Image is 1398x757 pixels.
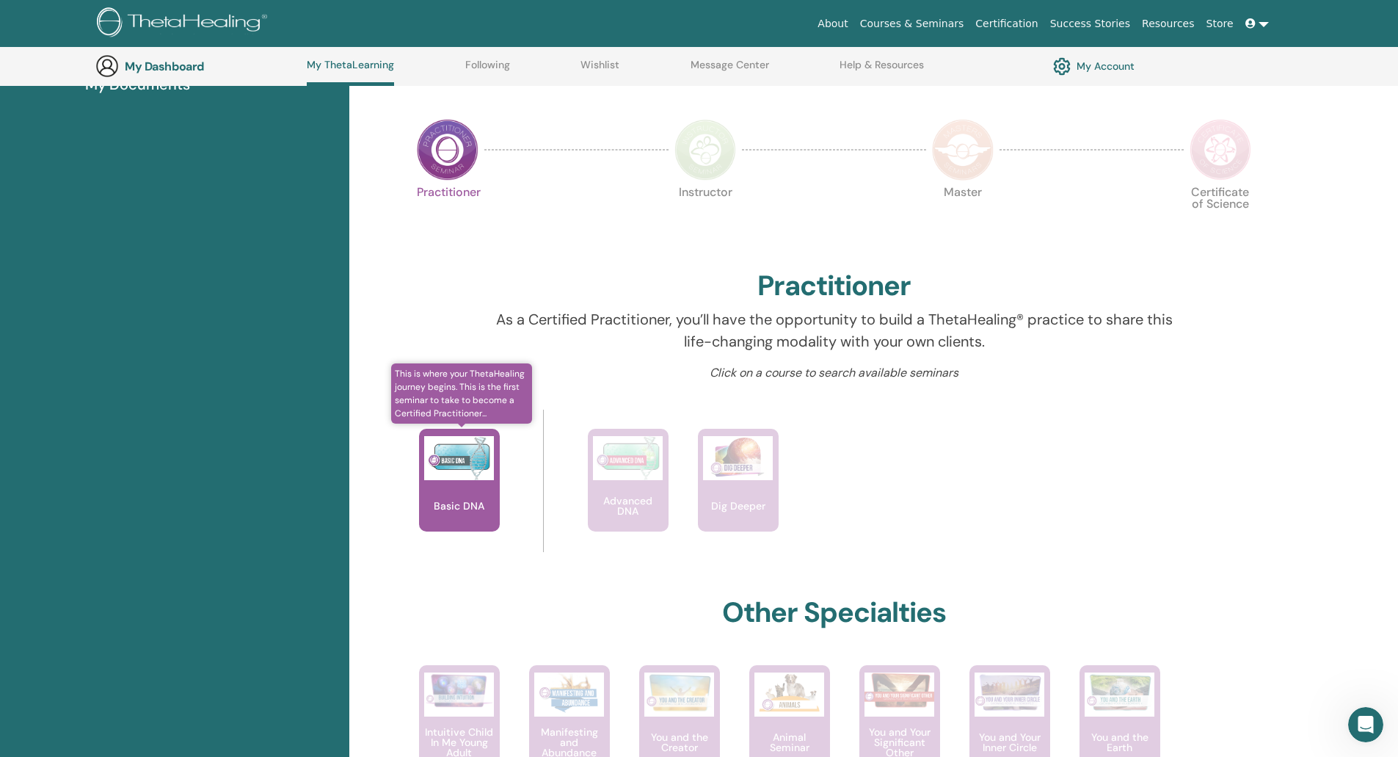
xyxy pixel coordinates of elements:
a: Certification [969,10,1044,37]
img: generic-user-icon.jpg [95,54,119,78]
img: You and the Creator [644,673,714,713]
p: You and the Earth [1080,732,1160,753]
a: Wishlist [580,59,619,82]
img: You and Your Significant Other [864,673,934,709]
p: Certificate of Science [1190,186,1251,248]
img: You and the Earth [1085,673,1154,712]
p: Master [932,186,994,248]
img: logo.png [97,7,272,40]
p: You and the Creator [639,732,720,753]
h2: Practitioner [757,269,911,303]
a: Following [465,59,510,82]
a: Courses & Seminars [854,10,970,37]
a: Success Stories [1044,10,1136,37]
p: Instructor [674,186,736,248]
a: Dig Deeper Dig Deeper [698,429,779,561]
img: You and Your Inner Circle [975,673,1044,712]
img: Instructor [674,119,736,181]
img: Advanced DNA [593,436,663,480]
a: This is where your ThetaHealing journey begins. This is the first seminar to take to become a Cer... [419,429,500,561]
img: Basic DNA [424,436,494,480]
img: Manifesting and Abundance [534,673,604,717]
h2: Other Specialties [722,596,946,630]
img: Intuitive Child In Me Young Adult [424,673,494,709]
a: Store [1201,10,1239,37]
img: Animal Seminar [754,673,824,717]
p: Basic DNA [428,501,490,511]
a: My Account [1053,54,1135,79]
p: You and Your Inner Circle [969,732,1050,753]
img: Certificate of Science [1190,119,1251,181]
iframe: Intercom live chat [1348,707,1383,742]
a: About [812,10,853,37]
p: Dig Deeper [705,501,771,511]
img: Master [932,119,994,181]
a: My ThetaLearning [307,59,394,86]
h3: My Dashboard [125,59,272,73]
a: Help & Resources [840,59,924,82]
a: Message Center [691,59,769,82]
a: Advanced DNA Advanced DNA [588,429,669,561]
p: Advanced DNA [588,496,669,516]
p: Animal Seminar [749,732,830,753]
img: cog.svg [1053,54,1071,79]
p: As a Certified Practitioner, you’ll have the opportunity to build a ThetaHealing® practice to sha... [484,308,1184,352]
a: Resources [1136,10,1201,37]
p: Practitioner [417,186,478,248]
span: This is where your ThetaHealing journey begins. This is the first seminar to take to become a Cer... [391,363,533,424]
img: Dig Deeper [703,436,773,480]
img: Practitioner [417,119,478,181]
p: Click on a course to search available seminars [484,364,1184,382]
